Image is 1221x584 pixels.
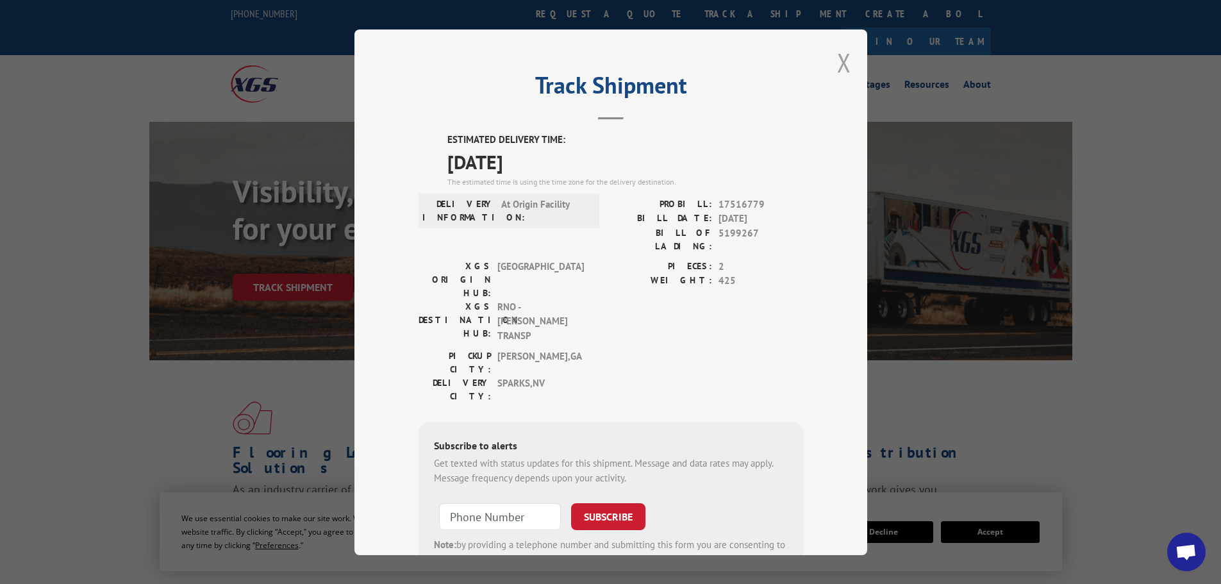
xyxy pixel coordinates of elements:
[419,349,491,376] label: PICKUP CITY:
[611,226,712,253] label: BILL OF LADING:
[718,212,803,226] span: [DATE]
[718,197,803,212] span: 17516779
[497,349,584,376] span: [PERSON_NAME] , GA
[419,259,491,299] label: XGS ORIGIN HUB:
[419,76,803,101] h2: Track Shipment
[718,259,803,274] span: 2
[419,376,491,403] label: DELIVERY CITY:
[1167,533,1206,571] a: Open chat
[434,538,788,581] div: by providing a telephone number and submitting this form you are consenting to be contacted by SM...
[718,274,803,288] span: 425
[571,503,645,530] button: SUBSCRIBE
[422,197,495,224] label: DELIVERY INFORMATION:
[419,299,491,343] label: XGS DESTINATION HUB:
[434,456,788,485] div: Get texted with status updates for this shipment. Message and data rates may apply. Message frequ...
[447,147,803,176] span: [DATE]
[434,538,456,551] strong: Note:
[447,133,803,147] label: ESTIMATED DELIVERY TIME:
[497,376,584,403] span: SPARKS , NV
[611,197,712,212] label: PROBILL:
[837,46,851,79] button: Close modal
[611,274,712,288] label: WEIGHT:
[497,299,584,343] span: RNO - [PERSON_NAME] TRANSP
[501,197,588,224] span: At Origin Facility
[611,212,712,226] label: BILL DATE:
[447,176,803,187] div: The estimated time is using the time zone for the delivery destination.
[434,438,788,456] div: Subscribe to alerts
[497,259,584,299] span: [GEOGRAPHIC_DATA]
[611,259,712,274] label: PIECES:
[439,503,561,530] input: Phone Number
[718,226,803,253] span: 5199267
